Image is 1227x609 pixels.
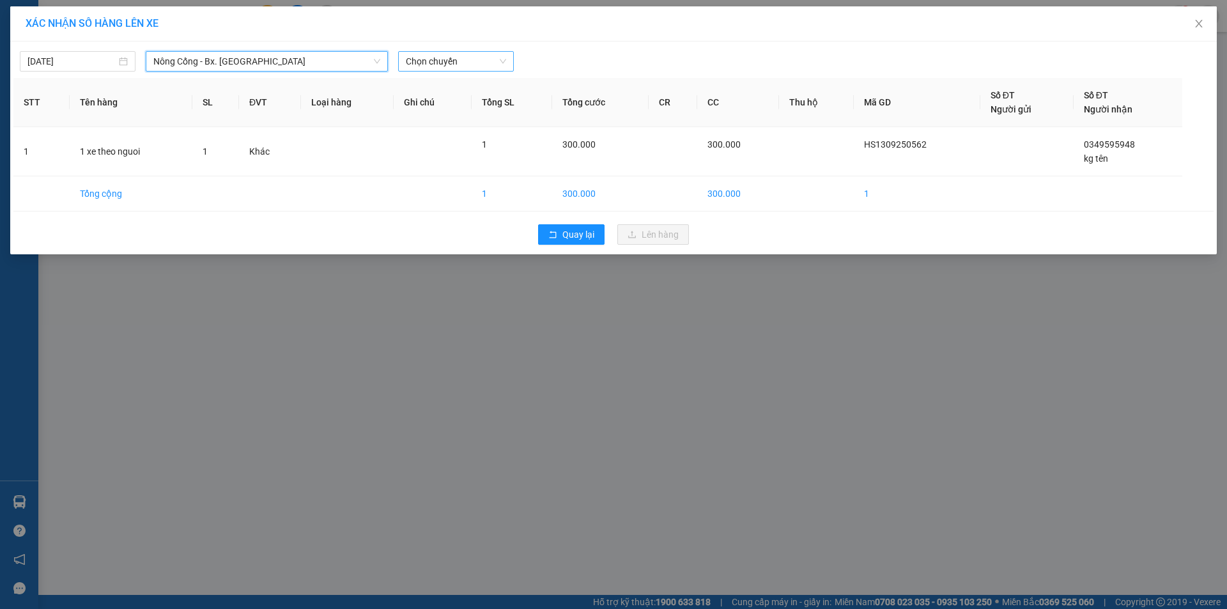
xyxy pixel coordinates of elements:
span: 300.000 [562,139,596,150]
span: Người gửi [991,104,1031,114]
th: Loại hàng [301,78,394,127]
td: 1 [854,176,980,212]
button: rollbackQuay lại [538,224,605,245]
span: HS1309250562 [864,139,927,150]
th: Tổng cước [552,78,649,127]
td: 1 xe theo nguoi [70,127,192,176]
span: 1 [482,139,487,150]
span: Số ĐT [991,90,1015,100]
th: Ghi chú [394,78,472,127]
input: 13/09/2025 [27,54,116,68]
span: Người nhận [1084,104,1132,114]
span: 1 [203,146,208,157]
td: 300.000 [552,176,649,212]
span: Nông Cống - Bx. Mỹ Đình [153,52,380,71]
td: 300.000 [697,176,779,212]
span: down [373,58,381,65]
span: 0349595948 [1084,139,1135,150]
th: Tên hàng [70,78,192,127]
button: uploadLên hàng [617,224,689,245]
span: XÁC NHẬN SỐ HÀNG LÊN XE [26,17,158,29]
td: Khác [239,127,301,176]
th: SL [192,78,239,127]
th: Thu hộ [779,78,854,127]
td: Tổng cộng [70,176,192,212]
th: CC [697,78,779,127]
th: CR [649,78,697,127]
th: ĐVT [239,78,301,127]
td: 1 [13,127,70,176]
span: Số ĐT [1084,90,1108,100]
th: Tổng SL [472,78,552,127]
span: close [1194,19,1204,29]
td: 1 [472,176,552,212]
button: Close [1181,6,1217,42]
span: rollback [548,230,557,240]
th: STT [13,78,70,127]
th: Mã GD [854,78,980,127]
span: kg tên [1084,153,1108,164]
span: Quay lại [562,227,594,242]
span: Chọn chuyến [406,52,506,71]
span: 300.000 [707,139,741,150]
